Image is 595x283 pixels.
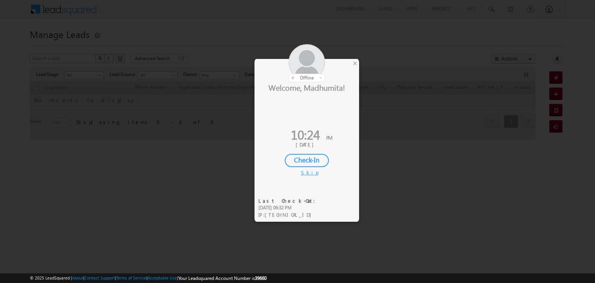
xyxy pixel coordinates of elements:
[30,274,267,282] span: © 2025 LeadSquared | | | | |
[258,204,320,211] div: [DATE] 06:32 PM
[258,211,320,219] div: IP :
[148,275,177,280] a: Acceptable Use
[300,75,314,81] span: offline
[260,141,353,148] div: [DATE]
[258,197,320,204] div: Last Check-Out:
[255,82,359,92] div: Welcome, Madhumita!
[265,211,315,218] span: [TECHNICAL_ID]
[351,59,359,67] div: ×
[116,275,146,280] a: Terms of Service
[178,275,267,281] span: Your Leadsquared Account Number is
[72,275,83,280] a: About
[84,275,115,280] a: Contact Support
[326,134,332,141] span: PM
[255,275,267,281] span: 39660
[301,169,313,176] div: Skip
[291,126,320,143] span: 10:24
[285,154,329,167] div: Check-In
